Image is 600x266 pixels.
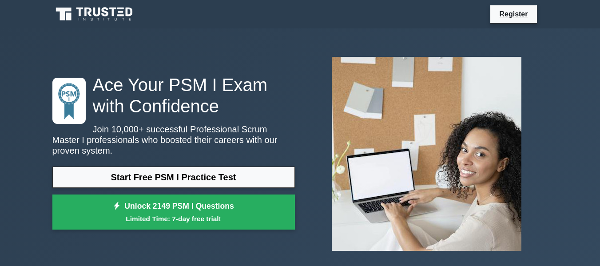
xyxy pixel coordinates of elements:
[494,8,533,20] a: Register
[52,195,295,230] a: Unlock 2149 PSM I QuestionsLimited Time: 7-day free trial!
[52,167,295,188] a: Start Free PSM I Practice Test
[64,214,284,224] small: Limited Time: 7-day free trial!
[52,74,295,117] h1: Ace Your PSM I Exam with Confidence
[52,124,295,156] p: Join 10,000+ successful Professional Scrum Master I professionals who boosted their careers with ...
